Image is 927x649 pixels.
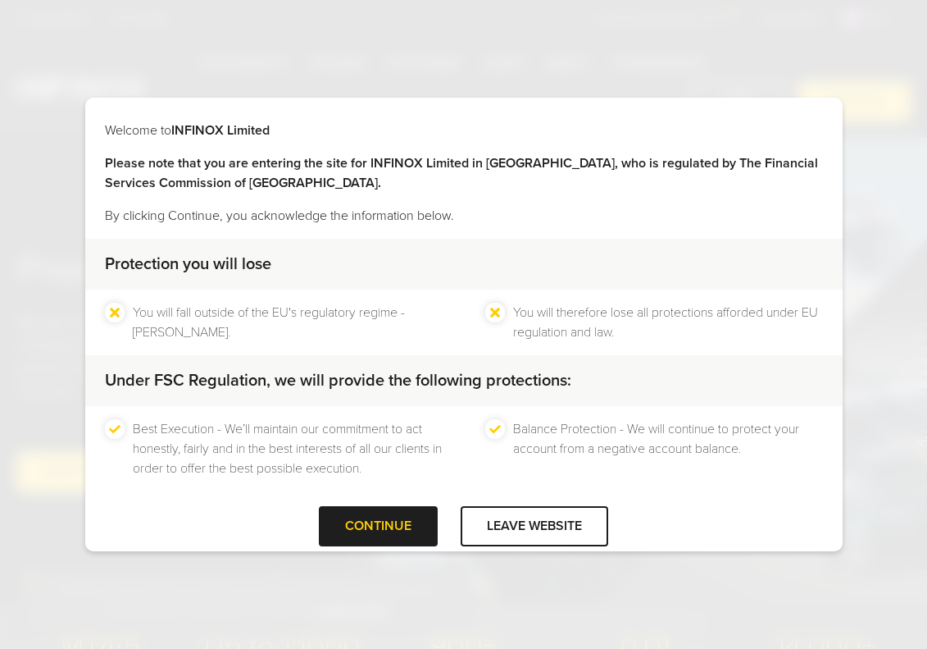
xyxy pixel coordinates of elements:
[105,371,571,391] strong: Under FSC Regulation, we will provide the following protections:
[461,506,608,546] div: LEAVE WEBSITE
[513,303,823,342] li: You will therefore lose all protections afforded under EU regulation and law.
[105,254,271,274] strong: Protection you will lose
[133,303,443,342] li: You will fall outside of the EU's regulatory regime - [PERSON_NAME].
[133,419,443,478] li: Best Execution - We’ll maintain our commitment to act honestly, fairly and in the best interests ...
[513,419,823,478] li: Balance Protection - We will continue to protect your account from a negative account balance.
[171,122,270,139] strong: INFINOX Limited
[105,155,818,191] strong: Please note that you are entering the site for INFINOX Limited in [GEOGRAPHIC_DATA], who is regul...
[105,206,823,226] p: By clicking Continue, you acknowledge the information below.
[105,121,823,140] p: Welcome to
[319,506,438,546] div: CONTINUE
